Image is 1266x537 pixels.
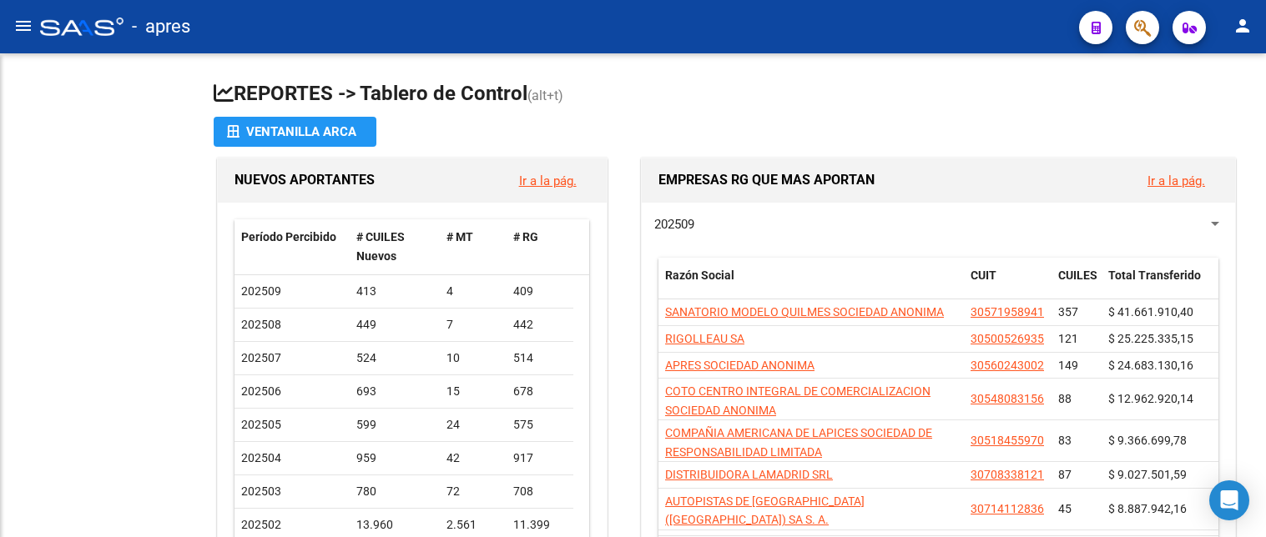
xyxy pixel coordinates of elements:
[971,305,1044,319] span: 30571958941
[350,219,440,274] datatable-header-cell: # CUILES Nuevos
[665,494,865,527] span: AUTOPISTAS DE [GEOGRAPHIC_DATA] ([GEOGRAPHIC_DATA]) SA S. A.
[1108,434,1187,447] span: $ 9.366.699,78
[527,88,563,103] span: (alt+t)
[132,8,190,45] span: - apres
[1108,268,1201,282] span: Total Transferido
[241,230,336,243] span: Período Percibido
[1147,173,1205,188] a: Ir a la pág.
[519,173,577,188] a: Ir a la pág.
[446,315,500,334] div: 7
[658,172,875,188] span: EMPRESAS RG QUE MAS APORTAN
[513,282,567,301] div: 409
[241,518,281,531] span: 202502
[513,230,538,243] span: # RG
[513,349,567,368] div: 514
[506,165,590,196] button: Ir a la pág.
[971,392,1044,405] span: 30548083156
[241,484,281,498] span: 202503
[971,332,1044,345] span: 30500526935
[1058,332,1078,345] span: 121
[214,80,1239,109] h1: REPORTES -> Tablero de Control
[446,515,500,534] div: 2.561
[1052,258,1102,313] datatable-header-cell: CUILES
[446,349,500,368] div: 10
[971,434,1044,447] span: 30518455970
[1058,359,1078,372] span: 149
[513,382,567,401] div: 678
[513,415,567,434] div: 575
[356,415,433,434] div: 599
[1058,468,1072,481] span: 87
[356,449,433,468] div: 959
[241,351,281,364] span: 202507
[1102,258,1218,313] datatable-header-cell: Total Transferido
[665,305,944,319] span: SANATORIO MODELO QUILMES SOCIEDAD ANONIMA
[971,502,1044,515] span: 30714112836
[356,515,433,534] div: 13.960
[971,268,996,282] span: CUIT
[971,359,1044,372] span: 30560243002
[513,449,567,468] div: 917
[446,382,500,401] div: 15
[356,230,405,263] span: # CUILES Nuevos
[235,219,350,274] datatable-header-cell: Período Percibido
[1108,332,1193,345] span: $ 25.225.335,15
[241,418,281,431] span: 202505
[214,117,376,147] button: Ventanilla ARCA
[1108,502,1187,515] span: $ 8.887.942,16
[356,482,433,501] div: 780
[654,217,694,232] span: 202509
[964,258,1052,313] datatable-header-cell: CUIT
[446,415,500,434] div: 24
[1058,434,1072,447] span: 83
[1058,392,1072,405] span: 88
[235,172,375,188] span: NUEVOS APORTANTES
[665,384,931,417] span: COTO CENTRO INTEGRAL DE COMERCIALIZACION SOCIEDAD ANONIMA
[241,451,281,464] span: 202504
[1058,305,1078,319] span: 357
[513,315,567,334] div: 442
[1134,165,1218,196] button: Ir a la pág.
[665,468,833,481] span: DISTRIBUIDORA LAMADRID SRL
[1108,359,1193,372] span: $ 24.683.130,16
[1058,268,1097,282] span: CUILES
[440,219,507,274] datatable-header-cell: # MT
[1108,392,1193,405] span: $ 12.962.920,14
[513,515,567,534] div: 11.399
[665,359,815,372] span: APRES SOCIEDAD ANONIMA
[658,258,964,313] datatable-header-cell: Razón Social
[507,219,573,274] datatable-header-cell: # RG
[1108,305,1193,319] span: $ 41.661.910,40
[356,349,433,368] div: 524
[446,482,500,501] div: 72
[13,16,33,36] mat-icon: menu
[446,449,500,468] div: 42
[356,282,433,301] div: 413
[1108,468,1187,481] span: $ 9.027.501,59
[356,315,433,334] div: 449
[446,230,473,243] span: # MT
[241,284,281,298] span: 202509
[1058,502,1072,515] span: 45
[356,382,433,401] div: 693
[513,482,567,501] div: 708
[446,282,500,301] div: 4
[665,426,932,459] span: COMPAÑIA AMERICANA DE LAPICES SOCIEDAD DE RESPONSABILIDAD LIMITADA
[1233,16,1253,36] mat-icon: person
[971,468,1044,481] span: 30708338121
[665,332,744,345] span: RIGOLLEAU SA
[241,318,281,331] span: 202508
[665,268,734,282] span: Razón Social
[1209,480,1249,520] div: Open Intercom Messenger
[227,117,363,147] div: Ventanilla ARCA
[241,384,281,398] span: 202506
